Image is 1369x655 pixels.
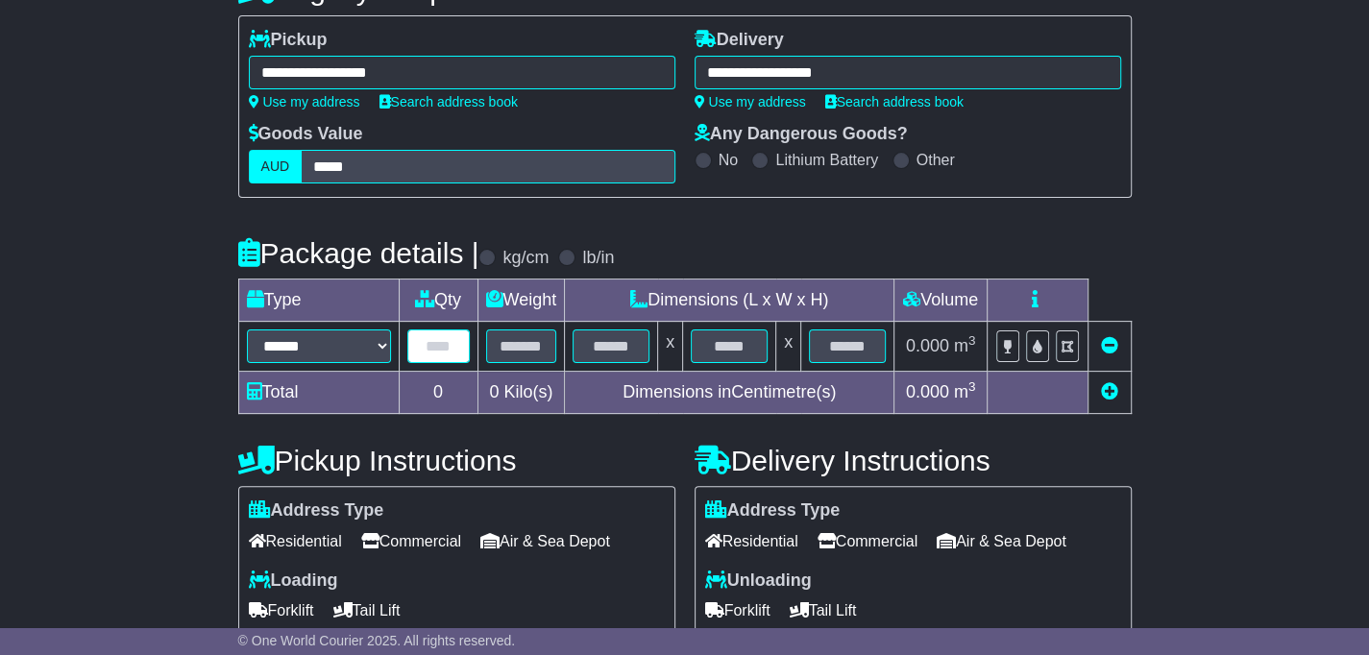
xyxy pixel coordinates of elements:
label: Any Dangerous Goods? [695,124,908,145]
span: © One World Courier 2025. All rights reserved. [238,633,516,648]
a: Use my address [695,94,806,109]
label: Other [917,151,955,169]
a: Add new item [1101,382,1118,401]
a: Remove this item [1101,336,1118,355]
sup: 3 [968,379,976,394]
label: Address Type [249,500,384,522]
span: Commercial [361,526,461,556]
td: 0 [399,372,477,414]
span: Tail Lift [333,595,401,625]
label: lb/in [582,248,614,269]
span: Residential [705,526,798,556]
td: Kilo(s) [477,372,565,414]
span: Forklift [249,595,314,625]
td: Qty [399,279,477,322]
td: Type [238,279,399,322]
label: Lithium Battery [775,151,878,169]
td: x [658,322,683,372]
span: Air & Sea Depot [480,526,610,556]
span: m [954,336,976,355]
label: kg/cm [502,248,549,269]
td: Volume [894,279,988,322]
label: Address Type [705,500,841,522]
td: Weight [477,279,565,322]
td: Dimensions (L x W x H) [565,279,894,322]
a: Search address book [379,94,518,109]
span: Tail Lift [790,595,857,625]
span: 0.000 [906,382,949,401]
label: No [719,151,738,169]
sup: 3 [968,333,976,348]
label: AUD [249,150,303,183]
h4: Package details | [238,237,479,269]
span: Residential [249,526,342,556]
span: m [954,382,976,401]
span: Forklift [705,595,770,625]
span: 0.000 [906,336,949,355]
td: Total [238,372,399,414]
label: Pickup [249,30,328,51]
h4: Delivery Instructions [695,445,1132,476]
label: Goods Value [249,124,363,145]
a: Search address book [825,94,964,109]
label: Unloading [705,570,812,592]
h4: Pickup Instructions [238,445,675,476]
span: 0 [489,382,499,401]
td: x [776,322,801,372]
span: Commercial [818,526,917,556]
span: Air & Sea Depot [937,526,1066,556]
td: Dimensions in Centimetre(s) [565,372,894,414]
label: Loading [249,570,338,592]
a: Use my address [249,94,360,109]
label: Delivery [695,30,784,51]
